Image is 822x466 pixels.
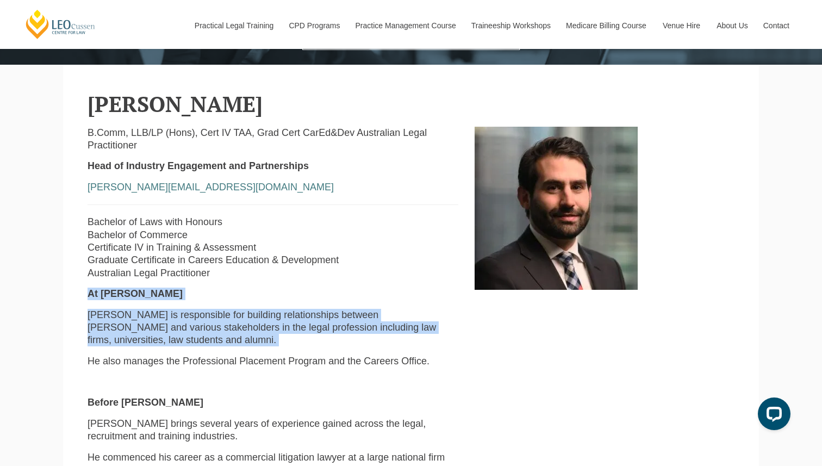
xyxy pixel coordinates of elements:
a: Venue Hire [655,2,708,49]
a: Contact [755,2,798,49]
p: He also manages the Professional Placement Program and the Careers Office. [88,355,458,368]
a: [PERSON_NAME] Centre for Law [24,9,97,40]
p: [PERSON_NAME] is responsible for building relationships between [PERSON_NAME] and various stakeho... [88,309,458,347]
a: Traineeship Workshops [463,2,558,49]
iframe: LiveChat chat widget [749,393,795,439]
p: [PERSON_NAME] brings several years of experience gained across the legal, recruitment and trainin... [88,418,458,443]
a: Practical Legal Training [186,2,281,49]
h2: [PERSON_NAME] [88,92,734,116]
a: Practice Management Course [347,2,463,49]
a: [PERSON_NAME][EMAIL_ADDRESS][DOMAIN_NAME] [88,182,334,192]
p: Bachelor of Laws with Honours Bachelor of Commerce Certificate IV in Training & Assessment Gradua... [88,216,458,279]
a: CPD Programs [281,2,347,49]
strong: At [PERSON_NAME] [88,288,183,299]
p: B.Comm, LLB/LP (Hons), Cert IV TAA, Grad Cert CarEd&Dev Australian Legal Practitioner [88,127,458,152]
strong: Before [PERSON_NAME] [88,397,203,408]
a: About Us [708,2,755,49]
a: Medicare Billing Course [558,2,655,49]
strong: Head of Industry Engagement and Partnerships [88,160,309,171]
